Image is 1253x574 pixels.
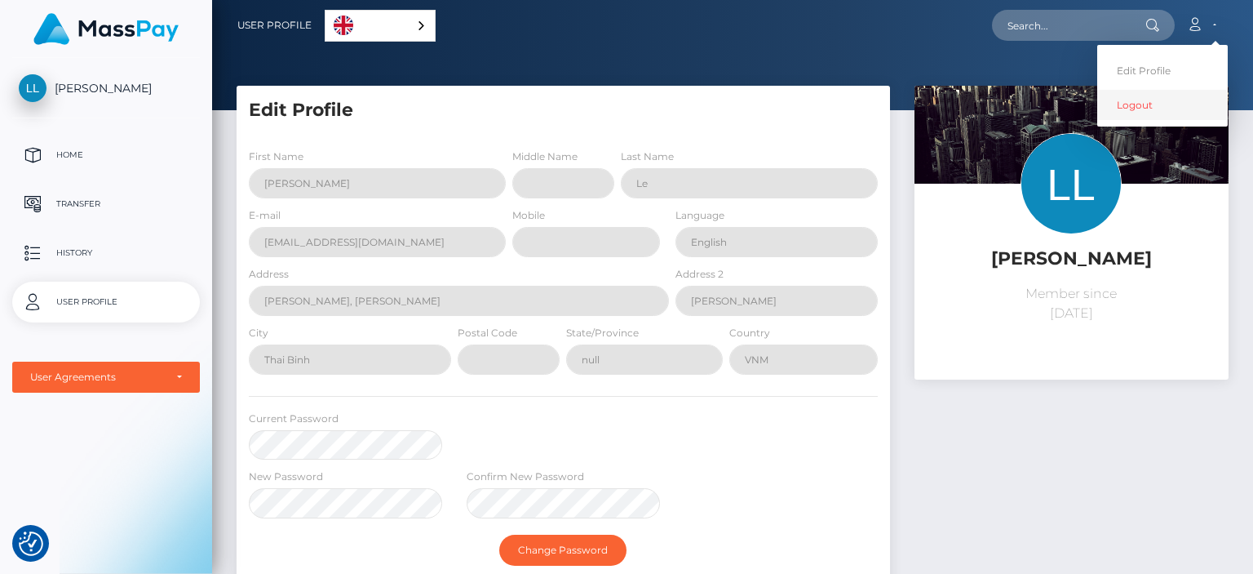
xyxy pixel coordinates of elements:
label: Address 2 [675,267,724,282]
label: Country [729,326,770,340]
a: English [325,11,435,41]
label: Last Name [621,149,674,164]
label: Address [249,267,289,282]
button: Change Password [499,535,626,566]
input: Search... [992,10,1145,41]
div: User Agreements [30,371,164,384]
span: [PERSON_NAME] [12,81,200,96]
label: Confirm New Password [467,469,584,484]
button: User Agreements [12,362,200,393]
h5: [PERSON_NAME] [927,247,1216,272]
label: First Name [249,149,303,164]
label: Current Password [249,412,339,426]
img: MassPay [33,13,179,45]
label: Language [675,208,724,223]
p: User Profile [19,290,193,314]
label: New Password [249,469,323,484]
h5: Edit Profile [249,98,878,123]
p: Member since [DATE] [927,284,1216,323]
label: Postal Code [458,326,517,340]
aside: Language selected: English [325,10,436,42]
img: Revisit consent button [19,532,43,556]
label: Middle Name [512,149,578,164]
a: User Profile [12,282,200,323]
a: History [12,233,200,274]
button: Consent Preferences [19,532,43,556]
label: Mobile [512,208,545,223]
a: User Profile [237,8,312,42]
p: Home [19,143,193,167]
label: City [249,326,268,340]
a: Transfer [12,184,200,225]
img: ... [914,86,1229,296]
p: Transfer [19,192,193,216]
div: Language [325,10,436,42]
label: State/Province [566,326,639,340]
a: Home [12,135,200,176]
p: History [19,241,193,265]
a: Logout [1097,90,1228,120]
label: E-mail [249,208,281,223]
a: Edit Profile [1097,56,1228,86]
